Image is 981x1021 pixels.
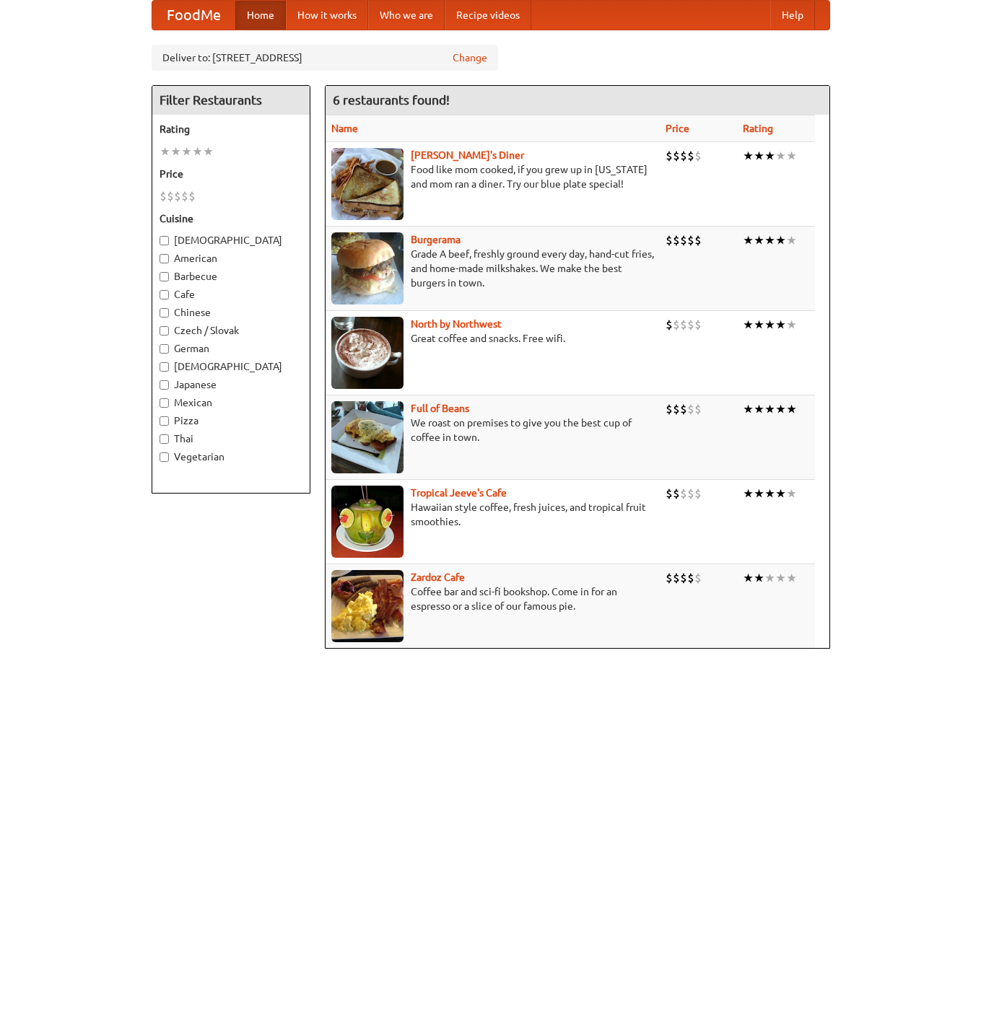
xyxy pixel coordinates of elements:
[754,232,764,248] li: ★
[680,148,687,164] li: $
[673,570,680,586] li: $
[160,144,170,159] li: ★
[331,500,654,529] p: Hawaiian style coffee, fresh juices, and tropical fruit smoothies.
[754,570,764,586] li: ★
[694,148,702,164] li: $
[160,359,302,374] label: [DEMOGRAPHIC_DATA]
[694,401,702,417] li: $
[160,398,169,408] input: Mexican
[687,401,694,417] li: $
[411,149,524,161] a: [PERSON_NAME]'s Diner
[411,403,469,414] a: Full of Beans
[160,254,169,263] input: American
[160,416,169,426] input: Pizza
[687,486,694,501] li: $
[160,452,169,462] input: Vegetarian
[235,1,286,30] a: Home
[743,401,754,417] li: ★
[160,290,169,299] input: Cafe
[786,486,797,501] li: ★
[411,487,507,499] a: Tropical Jeeve's Cafe
[160,269,302,284] label: Barbecue
[160,122,302,136] h5: Rating
[786,401,797,417] li: ★
[666,317,673,333] li: $
[770,1,815,30] a: Help
[160,326,169,336] input: Czech / Slovak
[160,431,302,446] label: Thai
[181,144,192,159] li: ★
[331,317,404,389] img: north.jpg
[160,188,167,204] li: $
[203,144,214,159] li: ★
[160,450,302,464] label: Vegetarian
[764,570,775,586] li: ★
[160,380,169,390] input: Japanese
[174,188,181,204] li: $
[368,1,445,30] a: Who we are
[160,233,302,247] label: [DEMOGRAPHIC_DATA]
[160,167,302,181] h5: Price
[666,232,673,248] li: $
[743,148,754,164] li: ★
[694,317,702,333] li: $
[673,401,680,417] li: $
[786,232,797,248] li: ★
[743,123,773,134] a: Rating
[673,232,680,248] li: $
[680,317,687,333] li: $
[764,232,775,248] li: ★
[160,344,169,354] input: German
[680,401,687,417] li: $
[192,144,203,159] li: ★
[743,317,754,333] li: ★
[152,1,235,30] a: FoodMe
[687,317,694,333] li: $
[286,1,368,30] a: How it works
[775,570,786,586] li: ★
[167,188,174,204] li: $
[160,413,302,428] label: Pizza
[331,486,404,558] img: jeeves.jpg
[160,362,169,372] input: [DEMOGRAPHIC_DATA]
[764,148,775,164] li: ★
[680,232,687,248] li: $
[743,486,754,501] li: ★
[160,323,302,338] label: Czech / Slovak
[160,341,302,356] label: German
[331,401,404,473] img: beans.jpg
[411,318,502,330] a: North by Northwest
[666,123,689,134] a: Price
[775,486,786,501] li: ★
[160,251,302,266] label: American
[694,486,702,501] li: $
[331,162,654,191] p: Food like mom cooked, if you grew up in [US_STATE] and mom ran a diner. Try our blue plate special!
[160,308,169,317] input: Chinese
[687,148,694,164] li: $
[673,486,680,501] li: $
[786,148,797,164] li: ★
[673,317,680,333] li: $
[331,584,654,613] p: Coffee bar and sci-fi bookshop. Come in for an espresso or a slice of our famous pie.
[160,211,302,226] h5: Cuisine
[754,486,764,501] li: ★
[666,148,673,164] li: $
[687,570,694,586] li: $
[160,434,169,444] input: Thai
[411,234,461,245] a: Burgerama
[411,571,465,583] b: Zardoz Cafe
[152,45,498,71] div: Deliver to: [STREET_ADDRESS]
[160,305,302,320] label: Chinese
[160,377,302,392] label: Japanese
[160,236,169,245] input: [DEMOGRAPHIC_DATA]
[754,401,764,417] li: ★
[694,232,702,248] li: $
[786,570,797,586] li: ★
[666,401,673,417] li: $
[754,148,764,164] li: ★
[786,317,797,333] li: ★
[160,395,302,410] label: Mexican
